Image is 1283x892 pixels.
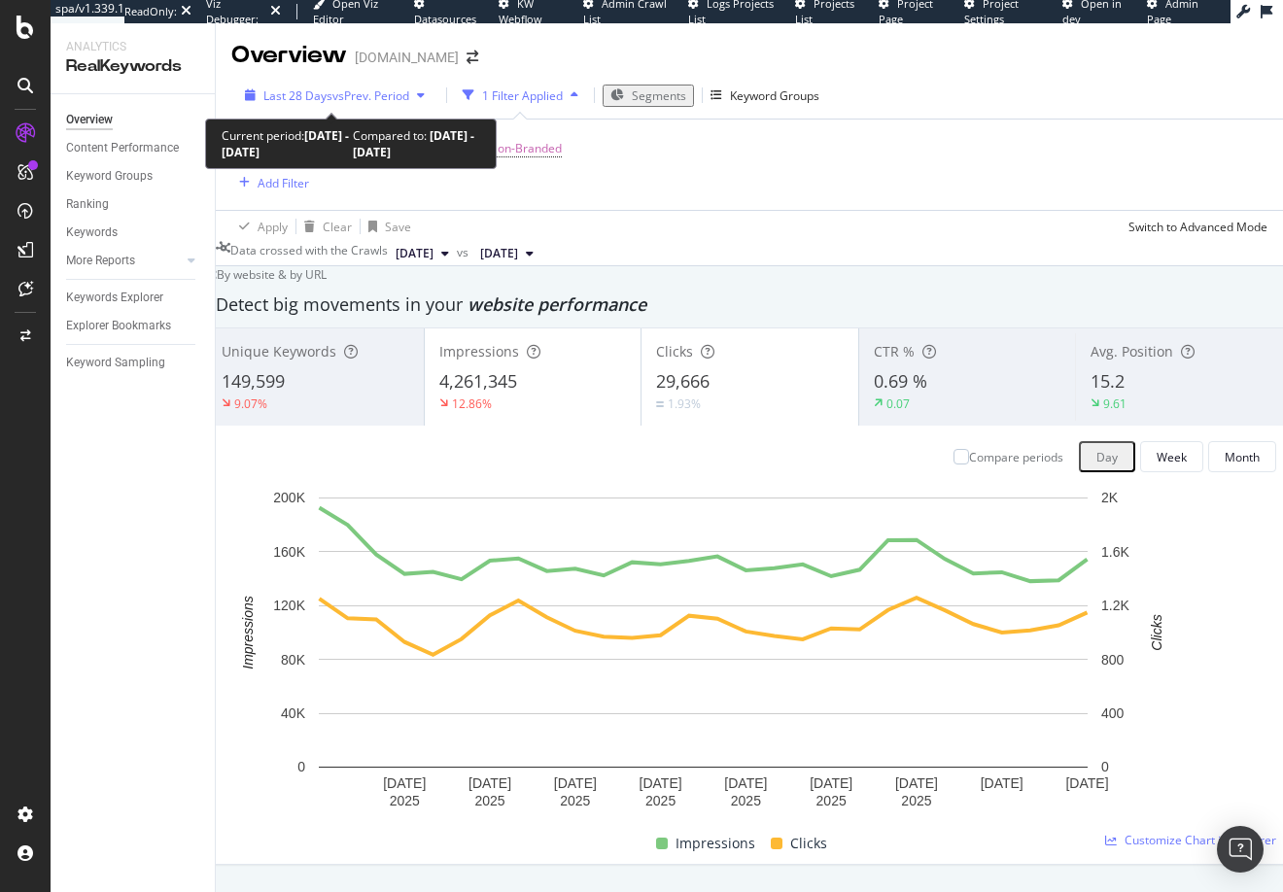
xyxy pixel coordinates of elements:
text: 40K [281,705,306,721]
div: 1 Filter Applied [482,87,563,104]
div: Switch to Advanced Mode [1128,219,1267,235]
button: Month [1208,441,1276,472]
a: Content Performance [66,138,201,158]
text: [DATE] [724,775,767,791]
span: Segments [632,87,686,104]
button: Day [1079,441,1135,472]
span: Impressions [439,342,519,360]
button: Last 28 DaysvsPrev. Period [231,86,438,105]
div: More Reports [66,251,135,271]
span: 15.2 [1091,369,1125,393]
span: Datasources [414,12,476,26]
div: 12.86% [452,395,492,412]
button: [DATE] [388,242,457,265]
a: Overview [66,110,201,130]
b: [DATE] - [DATE] [353,127,474,160]
span: Avg. Position [1091,342,1173,360]
div: Day [1096,449,1118,465]
span: vs [457,244,472,260]
text: [DATE] [640,775,682,791]
text: 120K [273,598,305,613]
text: 2025 [474,793,504,808]
div: Data crossed with the Crawls [230,242,388,265]
div: Current period: [222,127,353,160]
text: 2025 [645,793,676,808]
div: Save [385,219,411,235]
text: 2025 [731,793,761,808]
button: Keyword Groups [711,80,819,111]
span: Last 28 Days [263,87,332,104]
span: Unique Keywords [222,342,336,360]
text: 2025 [901,793,931,808]
text: 160K [273,544,305,560]
text: 200K [273,491,305,506]
span: Non-Branded [489,135,562,162]
a: Keywords [66,223,201,243]
div: RealKeywords [66,55,199,78]
text: 1.6K [1101,544,1129,560]
div: legacy label [206,266,327,283]
b: [DATE] - [DATE] [222,127,349,160]
div: Keyword Groups [66,166,153,187]
div: Week [1157,449,1187,465]
a: Ranking [66,194,201,215]
div: arrow-right-arrow-left [467,51,478,64]
div: 0.07 [886,395,910,412]
div: Month [1225,449,1260,465]
a: Customize Chart in Explorer [1105,832,1276,848]
text: Clicks [1149,614,1164,650]
div: Keyword Sampling [66,353,165,373]
span: vs Prev. Period [332,87,409,104]
span: By website & by URL [217,266,327,283]
div: Keywords Explorer [66,288,163,308]
svg: A chart. [223,488,1184,825]
button: Switch to Advanced Mode [1121,211,1267,242]
span: Customize Chart in Explorer [1125,832,1276,848]
div: 9.07% [234,395,267,412]
text: 80K [281,652,306,668]
div: Explorer Bookmarks [66,316,171,336]
text: 0 [1101,760,1109,775]
a: Keyword Groups [66,166,201,187]
div: Keyword Groups [730,87,819,104]
div: [DOMAIN_NAME] [355,48,459,67]
text: [DATE] [981,775,1023,791]
div: Overview [231,39,347,72]
text: [DATE] [1065,775,1108,791]
div: Open Intercom Messenger [1217,826,1264,873]
text: [DATE] [810,775,852,791]
button: Segments [603,85,694,107]
span: 149,599 [222,369,285,393]
text: [DATE] [468,775,511,791]
div: Compare periods [969,449,1063,465]
button: [DATE] [472,242,541,265]
text: 800 [1101,652,1125,668]
div: Apply [258,219,288,235]
a: Keywords Explorer [66,288,201,308]
span: website performance [468,292,646,316]
text: 2K [1101,491,1119,506]
a: More Reports [66,251,182,271]
div: Ranking [66,194,109,215]
div: 1.93% [668,395,701,412]
span: 2025 Aug. 31st [480,245,518,262]
span: Clicks [790,832,827,855]
button: Apply [231,211,288,242]
div: 9.61 [1103,395,1127,412]
div: Content Performance [66,138,179,158]
button: Week [1140,441,1203,472]
text: 400 [1101,705,1125,721]
text: Impressions [240,596,256,669]
div: Keywords [66,223,118,243]
text: [DATE] [554,775,597,791]
button: Add Filter [231,171,309,194]
text: [DATE] [383,775,426,791]
button: Save [361,211,411,242]
span: 0.69 % [874,369,927,393]
img: Equal [656,401,664,407]
text: 2025 [560,793,590,808]
span: 29,666 [656,369,710,393]
div: Compared to: [353,127,480,160]
text: 1.2K [1101,598,1129,613]
span: 4,261,345 [439,369,517,393]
